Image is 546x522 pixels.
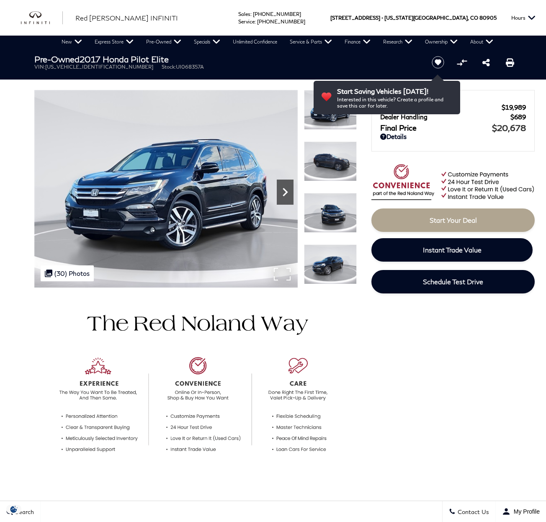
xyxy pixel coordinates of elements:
[34,90,298,288] img: Used 2017 Crystal Black Pearl Honda Elite image 1
[277,180,294,205] div: Next
[482,57,490,67] a: Share this Pre-Owned 2017 Honda Pilot Elite
[75,14,178,22] span: Red [PERSON_NAME] INFINITI
[380,123,492,132] span: Final Price
[456,508,489,515] span: Contact Us
[304,141,357,181] img: Used 2017 Crystal Black Pearl Honda Elite image 2
[227,36,283,48] a: Unlimited Confidence
[502,103,526,111] span: $19,989
[238,18,255,25] span: Service
[506,57,514,67] a: Print this Pre-Owned 2017 Honda Pilot Elite
[4,505,23,514] section: Click to Open Cookie Consent Modal
[34,54,417,64] h1: 2017 Honda Pilot Elite
[55,36,500,48] nav: Main Navigation
[257,18,305,25] a: [PHONE_NUMBER]
[283,36,338,48] a: Service & Parts
[55,36,88,48] a: New
[34,54,80,64] strong: Pre-Owned
[304,193,357,233] img: Used 2017 Crystal Black Pearl Honda Elite image 3
[21,11,63,25] img: INFINITI
[456,56,468,69] button: Compare Vehicle
[176,64,204,70] span: UI068357A
[380,103,502,111] span: Red [PERSON_NAME]
[380,123,526,133] a: Final Price $20,678
[464,36,500,48] a: About
[88,36,140,48] a: Express Store
[330,15,497,21] a: [STREET_ADDRESS] • [US_STATE][GEOGRAPHIC_DATA], CO 80905
[255,18,256,25] span: :
[510,508,540,515] span: My Profile
[75,13,178,23] a: Red [PERSON_NAME] INFINITI
[140,36,188,48] a: Pre-Owned
[13,508,34,515] span: Search
[430,216,477,224] span: Start Your Deal
[429,56,447,69] button: Save vehicle
[4,505,23,514] img: Opt-Out Icon
[510,113,526,121] span: $689
[21,11,63,25] a: infiniti
[45,64,153,70] span: [US_VEHICLE_IDENTIFICATION_NUMBER]
[338,36,377,48] a: Finance
[250,11,252,17] span: :
[304,244,357,284] img: Used 2017 Crystal Black Pearl Honda Elite image 4
[423,278,483,285] span: Schedule Test Drive
[238,11,250,17] span: Sales
[371,208,535,232] a: Start Your Deal
[380,103,526,111] a: Red [PERSON_NAME] $19,989
[380,133,526,140] a: Details
[496,501,546,522] button: Open user profile menu
[423,246,482,254] span: Instant Trade Value
[371,270,535,293] a: Schedule Test Drive
[419,36,464,48] a: Ownership
[377,36,419,48] a: Research
[304,90,357,130] img: Used 2017 Crystal Black Pearl Honda Elite image 1
[380,113,526,121] a: Dealer Handling $689
[380,113,510,121] span: Dealer Handling
[371,238,533,262] a: Instant Trade Value
[492,123,526,133] span: $20,678
[41,265,94,281] div: (30) Photos
[162,64,176,70] span: Stock:
[188,36,227,48] a: Specials
[34,64,45,70] span: VIN:
[253,11,301,17] a: [PHONE_NUMBER]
